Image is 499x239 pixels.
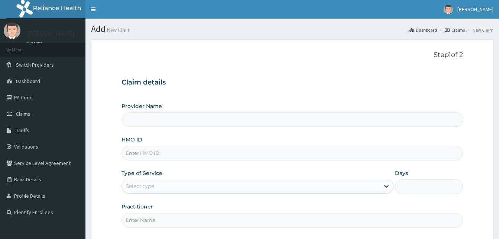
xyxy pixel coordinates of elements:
p: Step 1 of 2 [121,51,463,59]
span: Dashboard [16,78,40,85]
label: Type of Service [121,169,162,177]
a: Dashboard [409,27,437,33]
input: Enter Name [121,213,463,227]
p: [PERSON_NAME] [26,30,75,37]
a: Online [26,41,44,46]
img: User Image [4,22,20,39]
span: [PERSON_NAME] [457,6,493,13]
span: Tariffs [16,127,29,134]
label: Practitioner [121,203,153,210]
div: Select type [126,182,154,190]
label: HMO ID [121,136,142,143]
h3: Claim details [121,79,463,87]
input: Enter HMO ID [121,146,463,160]
span: Claims [16,111,30,117]
a: Claims [445,27,465,33]
span: Switch Providers [16,61,54,68]
h1: Add [91,24,493,34]
label: Provider Name [121,102,162,110]
small: New Claim [106,27,130,33]
li: New Claim [466,27,493,33]
img: User Image [444,5,453,14]
label: Days [395,169,408,177]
